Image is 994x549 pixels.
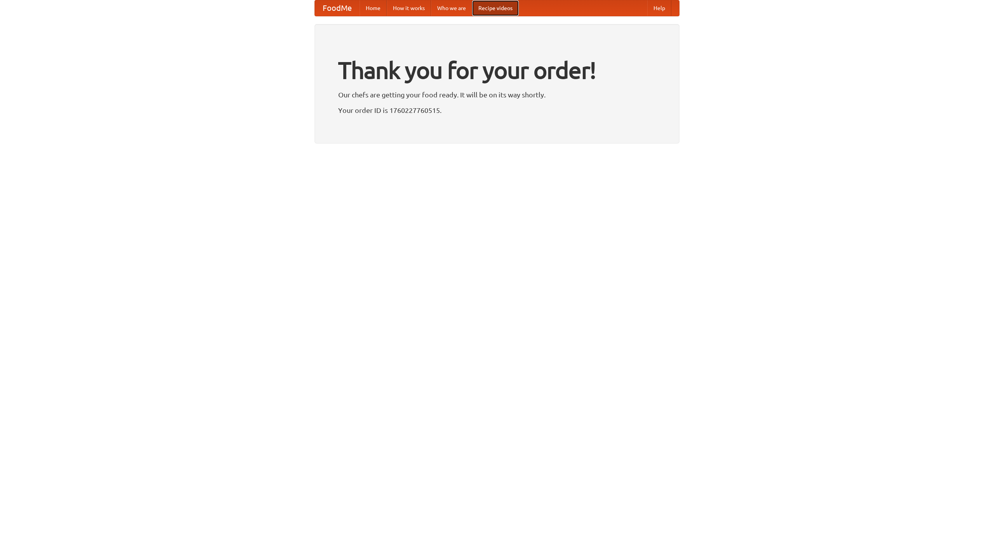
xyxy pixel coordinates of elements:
a: How it works [387,0,431,16]
p: Our chefs are getting your food ready. It will be on its way shortly. [338,89,656,100]
a: Home [360,0,387,16]
a: FoodMe [315,0,360,16]
a: Help [647,0,671,16]
a: Who we are [431,0,472,16]
p: Your order ID is 1760227760515. [338,104,656,116]
h1: Thank you for your order! [338,52,656,89]
a: Recipe videos [472,0,519,16]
